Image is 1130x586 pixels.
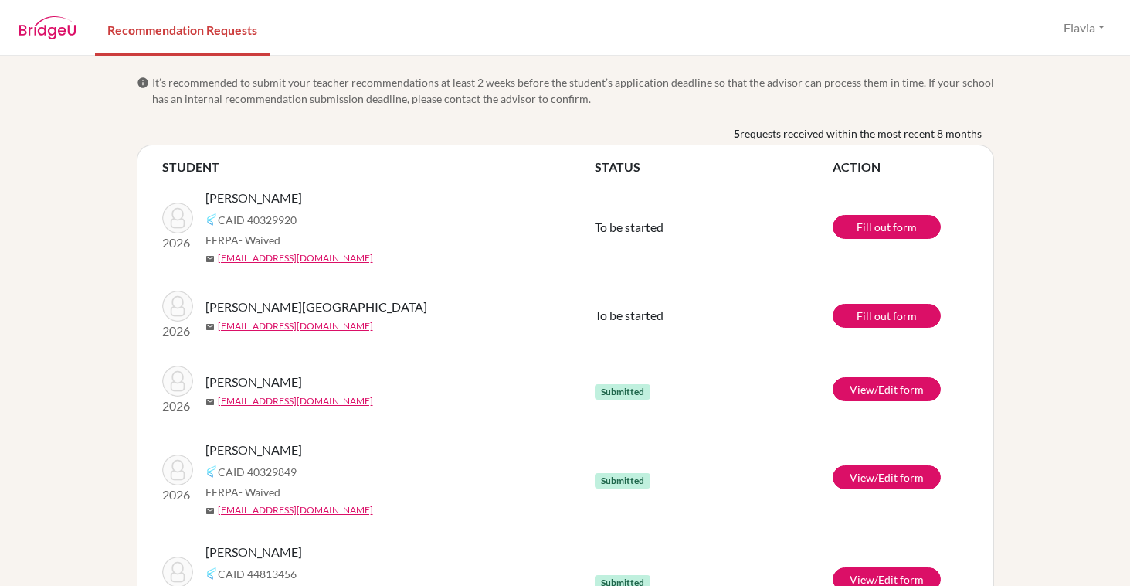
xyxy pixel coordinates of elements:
span: To be started [595,220,663,234]
a: Fill out form [833,304,941,328]
button: Flavia [1057,13,1111,43]
img: Harding, Victoria [162,291,193,322]
a: [EMAIL_ADDRESS][DOMAIN_NAME] [218,394,373,408]
span: - Waived [239,485,280,499]
span: It’s recommended to submit your teacher recommendations at least 2 weeks before the student’s app... [152,74,994,107]
a: Fill out form [833,215,941,239]
p: 2026 [162,485,193,504]
b: 5 [734,125,740,141]
a: View/Edit form [833,377,941,401]
span: [PERSON_NAME] [205,189,302,207]
span: mail [205,254,215,264]
th: ACTION [833,158,969,176]
a: View/Edit form [833,465,941,489]
span: requests received within the most recent 8 months [740,125,982,141]
img: BridgeU logo [19,16,76,39]
span: To be started [595,308,663,322]
span: mail [205,322,215,332]
span: mail [205,397,215,407]
span: info [137,77,149,89]
a: Recommendation Requests [95,2,270,56]
a: [EMAIL_ADDRESS][DOMAIN_NAME] [218,503,373,517]
span: [PERSON_NAME][GEOGRAPHIC_DATA] [205,298,427,316]
span: FERPA [205,484,280,500]
img: Common App logo [205,465,218,478]
img: Common App logo [205,567,218,580]
span: CAID 40329920 [218,212,297,228]
p: 2026 [162,233,193,252]
th: STATUS [595,158,833,176]
span: [PERSON_NAME] [205,373,302,391]
span: Submitted [595,384,650,400]
span: [PERSON_NAME] [205,441,302,459]
th: STUDENT [162,158,595,176]
p: 2026 [162,322,193,340]
img: Vazquez, Nicolas [162,455,193,485]
span: FERPA [205,232,280,248]
a: [EMAIL_ADDRESS][DOMAIN_NAME] [218,319,373,333]
span: - Waived [239,233,280,247]
span: mail [205,506,215,516]
img: Vazquez, Alejandro [162,203,193,233]
span: CAID 44813456 [218,566,297,582]
img: Common App logo [205,213,218,226]
a: [EMAIL_ADDRESS][DOMAIN_NAME] [218,251,373,265]
img: Bravo, Andres [162,366,193,397]
span: CAID 40329849 [218,464,297,480]
span: Submitted [595,473,650,489]
span: [PERSON_NAME] [205,543,302,561]
p: 2026 [162,397,193,415]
